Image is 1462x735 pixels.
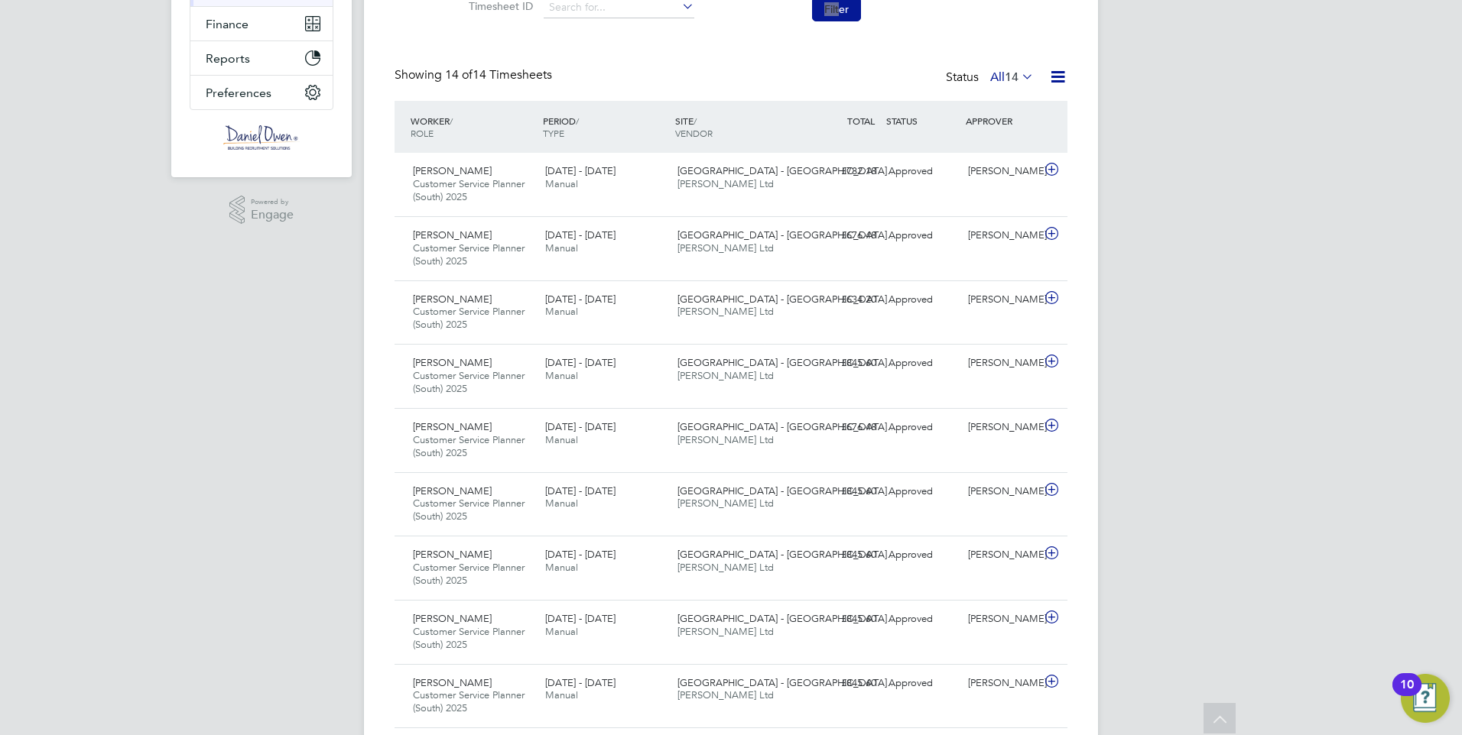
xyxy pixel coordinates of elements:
[545,356,616,369] span: [DATE] - [DATE]
[545,484,616,497] span: [DATE] - [DATE]
[671,107,804,147] div: SITE
[445,67,473,83] span: 14 of
[413,369,525,395] span: Customer Service Planner (South) 2025
[882,479,962,504] div: Approved
[545,688,578,701] span: Manual
[677,164,897,177] span: [GEOGRAPHIC_DATA] - [GEOGRAPHIC_DATA]…
[545,369,578,382] span: Manual
[882,223,962,248] div: Approved
[413,177,525,203] span: Customer Service Planner (South) 2025
[694,115,697,127] span: /
[206,17,249,31] span: Finance
[677,433,774,446] span: [PERSON_NAME] Ltd
[677,548,897,561] span: [GEOGRAPHIC_DATA] - [GEOGRAPHIC_DATA]…
[413,241,525,267] span: Customer Service Planner (South) 2025
[677,561,774,574] span: [PERSON_NAME] Ltd
[677,241,774,254] span: [PERSON_NAME] Ltd
[413,356,492,369] span: [PERSON_NAME]
[882,107,962,134] div: STATUS
[545,305,578,318] span: Manual
[882,415,962,440] div: Approved
[545,228,616,241] span: [DATE] - [DATE]
[962,287,1041,312] div: [PERSON_NAME]
[413,484,492,497] span: [PERSON_NAME]
[1005,70,1019,85] span: 14
[223,125,300,150] img: danielowen-logo-retina.png
[677,305,774,318] span: [PERSON_NAME] Ltd
[206,86,271,100] span: Preferences
[677,497,774,510] span: [PERSON_NAME] Ltd
[803,671,882,696] div: £845.60
[677,612,897,625] span: [GEOGRAPHIC_DATA] - [GEOGRAPHIC_DATA]…
[413,688,525,714] span: Customer Service Planner (South) 2025
[545,497,578,510] span: Manual
[803,223,882,248] div: £676.48
[677,356,897,369] span: [GEOGRAPHIC_DATA] - [GEOGRAPHIC_DATA]…
[677,688,774,701] span: [PERSON_NAME] Ltd
[962,107,1041,134] div: APPROVER
[803,287,882,312] div: £634.20
[677,228,897,241] span: [GEOGRAPHIC_DATA] - [GEOGRAPHIC_DATA]…
[395,67,555,83] div: Showing
[803,351,882,376] div: £845.60
[803,607,882,632] div: £845.60
[990,70,1034,85] label: All
[677,293,897,306] span: [GEOGRAPHIC_DATA] - [GEOGRAPHIC_DATA]…
[882,542,962,568] div: Approved
[545,420,616,433] span: [DATE] - [DATE]
[190,76,333,109] button: Preferences
[413,625,525,651] span: Customer Service Planner (South) 2025
[545,164,616,177] span: [DATE] - [DATE]
[450,115,453,127] span: /
[413,420,492,433] span: [PERSON_NAME]
[251,209,294,222] span: Engage
[251,196,294,209] span: Powered by
[539,107,671,147] div: PERIOD
[803,415,882,440] div: £676.48
[803,159,882,184] div: £782.18
[545,561,578,574] span: Manual
[229,196,294,225] a: Powered byEngage
[413,293,492,306] span: [PERSON_NAME]
[803,479,882,504] div: £845.60
[413,612,492,625] span: [PERSON_NAME]
[545,433,578,446] span: Manual
[803,542,882,568] div: £845.60
[677,484,897,497] span: [GEOGRAPHIC_DATA] - [GEOGRAPHIC_DATA]…
[962,159,1041,184] div: [PERSON_NAME]
[190,7,333,40] button: Finance
[962,607,1041,632] div: [PERSON_NAME]
[545,177,578,190] span: Manual
[413,164,492,177] span: [PERSON_NAME]
[413,497,525,523] span: Customer Service Planner (South) 2025
[543,127,564,139] span: TYPE
[677,625,774,638] span: [PERSON_NAME] Ltd
[882,159,962,184] div: Approved
[413,561,525,587] span: Customer Service Planner (South) 2025
[413,548,492,561] span: [PERSON_NAME]
[545,612,616,625] span: [DATE] - [DATE]
[882,287,962,312] div: Approved
[962,479,1041,504] div: [PERSON_NAME]
[1400,685,1414,704] div: 10
[946,67,1037,89] div: Status
[545,293,616,306] span: [DATE] - [DATE]
[206,51,250,66] span: Reports
[962,671,1041,696] div: [PERSON_NAME]
[545,548,616,561] span: [DATE] - [DATE]
[413,305,525,331] span: Customer Service Planner (South) 2025
[882,351,962,376] div: Approved
[407,107,539,147] div: WORKER
[413,228,492,241] span: [PERSON_NAME]
[545,625,578,638] span: Manual
[445,67,552,83] span: 14 Timesheets
[882,607,962,632] div: Approved
[962,542,1041,568] div: [PERSON_NAME]
[1401,674,1450,723] button: Open Resource Center, 10 new notifications
[847,115,875,127] span: TOTAL
[677,420,897,433] span: [GEOGRAPHIC_DATA] - [GEOGRAPHIC_DATA]…
[677,177,774,190] span: [PERSON_NAME] Ltd
[545,241,578,254] span: Manual
[576,115,579,127] span: /
[675,127,713,139] span: VENDOR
